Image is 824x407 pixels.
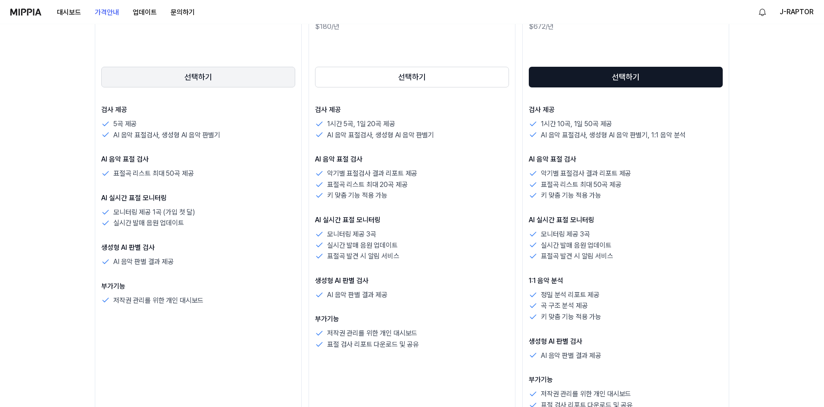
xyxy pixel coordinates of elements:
[126,0,164,24] a: 업데이트
[541,388,631,400] p: 저작권 관리를 위한 개인 대시보드
[113,130,220,141] p: AI 음악 표절검사, 생성형 AI 음악 판별기
[529,22,723,32] div: $672/년
[529,375,723,385] p: 부가기능
[315,22,509,32] div: $180/년
[101,242,295,253] p: 생성형 AI 판별 검사
[113,118,137,130] p: 5곡 제공
[529,336,723,347] p: 생성형 AI 판별 검사
[327,190,387,201] p: 키 맞춤 기능 적용 가능
[529,276,723,286] p: 1:1 음악 분석
[101,154,295,165] p: AI 음악 표절 검사
[529,105,723,115] p: 검사 제공
[315,215,509,225] p: AI 실시간 표절 모니터링
[541,311,601,323] p: 키 맞춤 기능 적용 가능
[88,0,126,24] a: 가격안내
[529,67,723,87] button: 선택하기
[541,240,612,251] p: 실시간 발매 음원 업데이트
[327,130,434,141] p: AI 음악 표절검사, 생성형 AI 음악 판별기
[541,251,613,262] p: 표절곡 발견 시 알림 서비스
[529,154,723,165] p: AI 음악 표절 검사
[101,67,295,87] button: 선택하기
[113,217,184,229] p: 실시간 발매 음원 업데이트
[50,4,88,21] button: 대시보드
[541,179,621,190] p: 표절곡 리스트 최대 50곡 제공
[315,154,509,165] p: AI 음악 표절 검사
[327,168,417,179] p: 악기별 표절검사 결과 리포트 제공
[113,207,195,218] p: 모니터링 제공 1곡 (가입 첫 달)
[541,130,686,141] p: AI 음악 표절검사, 생성형 AI 음악 판별기, 1:1 음악 분석
[327,328,417,339] p: 저작권 관리를 위한 개인 대시보드
[327,240,398,251] p: 실시간 발매 음원 업데이트
[113,295,203,306] p: 저작권 관리를 위한 개인 대시보드
[541,350,601,361] p: AI 음악 판별 결과 제공
[541,229,590,240] p: 모니터링 제공 3곡
[541,300,587,311] p: 곡 구조 분석 제공
[88,4,126,21] button: 가격안내
[541,168,631,179] p: 악기별 표절검사 결과 리포트 제공
[101,65,295,89] a: 선택하기
[327,179,407,190] p: 표절곡 리스트 최대 20곡 제공
[10,9,41,16] img: logo
[101,193,295,203] p: AI 실시간 표절 모니터링
[327,289,387,301] p: AI 음악 판별 결과 제공
[541,289,599,301] p: 정밀 분석 리포트 제공
[101,105,295,115] p: 검사 제공
[315,65,509,89] a: 선택하기
[780,7,814,17] button: J-RAPTOR
[315,276,509,286] p: 생성형 AI 판별 검사
[327,339,419,350] p: 표절 검사 리포트 다운로드 및 공유
[529,215,723,225] p: AI 실시간 표절 모니터링
[327,118,395,130] p: 1시간 5곡, 1일 20곡 제공
[315,67,509,87] button: 선택하기
[327,251,400,262] p: 표절곡 발견 시 알림 서비스
[529,65,723,89] a: 선택하기
[541,118,612,130] p: 1시간 10곡, 1일 50곡 제공
[101,281,295,292] p: 부가기능
[164,4,202,21] button: 문의하기
[327,229,376,240] p: 모니터링 제공 3곡
[757,7,768,17] img: 알림
[113,256,174,267] p: AI 음악 판별 결과 제공
[315,314,509,324] p: 부가기능
[126,4,164,21] button: 업데이트
[315,105,509,115] p: 검사 제공
[541,190,601,201] p: 키 맞춤 기능 적용 가능
[113,168,194,179] p: 표절곡 리스트 최대 50곡 제공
